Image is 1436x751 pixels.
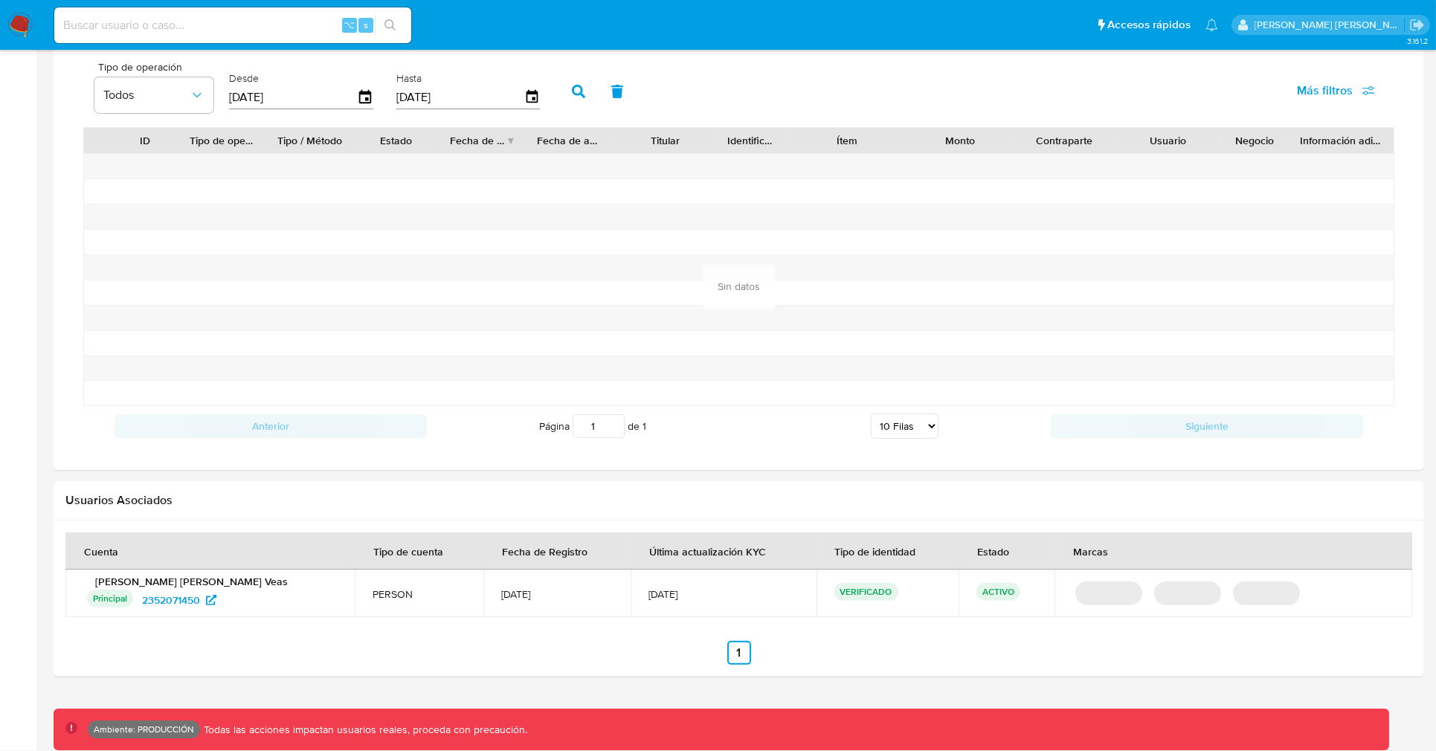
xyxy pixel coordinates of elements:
p: Todas las acciones impactan usuarios reales, proceda con precaución. [200,723,527,737]
h2: Usuarios Asociados [65,493,1412,508]
a: Notificaciones [1205,19,1218,31]
span: 3.161.2 [1407,35,1429,47]
button: search-icon [375,15,405,36]
p: Ambiente: PRODUCCIÓN [94,726,194,732]
span: ⌥ [344,18,355,32]
a: Salir [1409,17,1425,33]
span: s [364,18,368,32]
input: Buscar usuario o caso... [54,16,411,35]
p: mauro.ibarra@mercadolibre.com [1255,18,1405,32]
span: Accesos rápidos [1107,17,1191,33]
